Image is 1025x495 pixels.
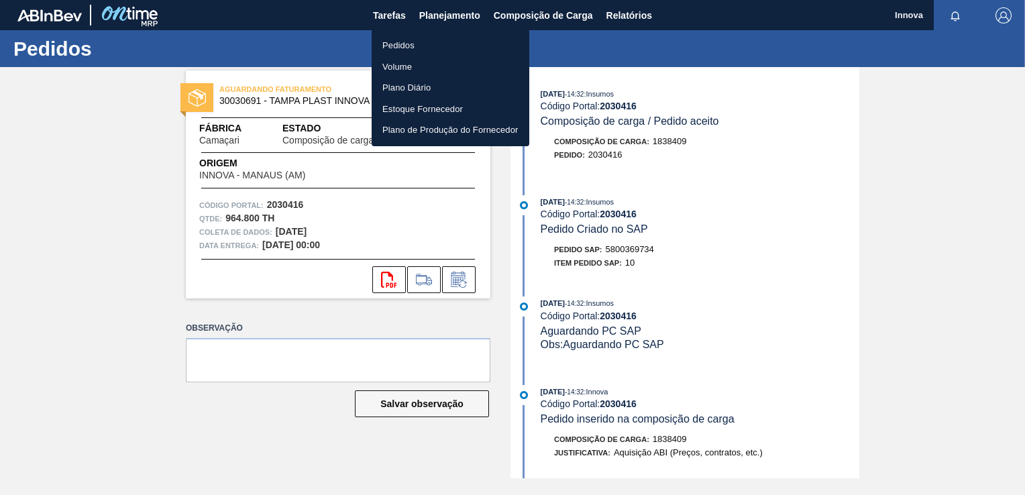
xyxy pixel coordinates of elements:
[372,77,529,99] a: Plano Diário
[372,119,529,141] a: Plano de Produção do Fornecedor
[372,35,529,56] a: Pedidos
[372,99,529,120] a: Estoque Fornecedor
[372,56,529,78] a: Volume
